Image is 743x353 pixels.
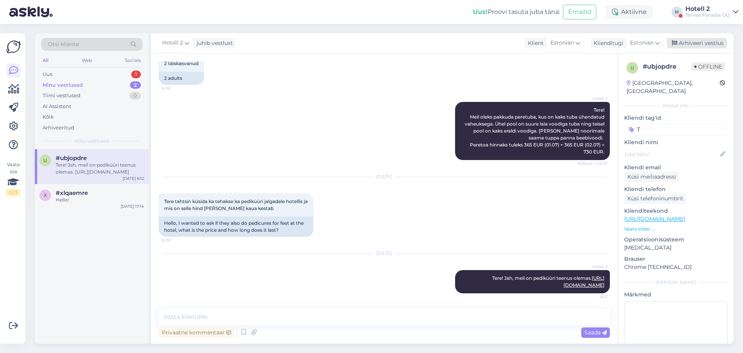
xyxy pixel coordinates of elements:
[161,85,190,91] span: 14:16
[685,6,730,12] div: Hotell 2
[6,161,20,196] div: Vaata siia
[691,62,725,71] span: Offline
[624,207,728,215] p: Klienditeekond
[606,5,653,19] div: Aktiivne
[579,294,608,300] span: 6:12
[130,92,141,100] div: 0
[56,189,88,196] span: #xlqaemre
[43,71,52,78] div: Uus
[685,12,730,18] div: Tervise Paradiis OÜ
[41,55,50,65] div: All
[80,55,94,65] div: Web
[624,215,685,222] a: [URL][DOMAIN_NAME]
[624,172,679,182] div: Küsi meiliaadressi
[625,150,719,158] input: Lisa nimi
[164,60,199,66] span: 2 täiskasvanud
[624,124,728,135] input: Lisa tag
[630,39,654,47] span: Estonian
[121,203,144,209] div: [DATE] 17:14
[624,138,728,146] p: Kliendi nimi
[159,217,313,237] div: Hello, I wanted to ask if they also do pedicures for feet at the hotel, what is the price and how...
[624,263,728,271] p: Chrome [TECHNICAL_ID]
[123,55,142,65] div: Socials
[43,92,80,100] div: Tiimi vestlused
[43,124,74,132] div: Arhiveeritud
[465,107,606,155] span: Tere! Meil oleks pakkuda peretuba, kus on kaks tuba ühendatud vaheuksega. Ühel pool on suure laia...
[43,157,47,163] span: u
[624,185,728,193] p: Kliendi telefon
[159,173,610,180] div: [DATE]
[624,244,728,252] p: [MEDICAL_DATA]
[159,72,204,85] div: 2 adults
[161,237,190,243] span: 22:30
[164,198,309,211] span: Tere tahtsin küsida ka tehakse ka pediküüri jalgadele hotellis ja mis on selle hind [PERSON_NAME]...
[643,62,691,71] div: # ubjopdre
[43,103,71,110] div: AI Assistent
[123,176,144,181] div: [DATE] 6:12
[159,327,234,338] div: Privaatne kommentaar
[130,81,141,89] div: 2
[671,7,682,17] div: H
[6,40,21,54] img: Askly Logo
[624,114,728,122] p: Kliendi tag'id
[685,6,738,18] a: Hotell 2Tervise Paradiis OÜ
[624,291,728,299] p: Märkmed
[624,193,687,204] div: Küsi telefoninumbrit
[624,279,728,286] div: [PERSON_NAME]
[550,39,574,47] span: Estonian
[525,39,544,47] div: Klient
[624,102,728,109] div: Kliendi info
[44,192,47,198] span: x
[584,329,607,336] span: Saada
[563,5,596,19] button: Emailid
[56,196,144,203] div: Hello!
[74,138,109,145] span: Minu vestlused
[577,160,608,166] span: Nähtud ✓ 14:27
[624,226,728,232] p: Vaata edasi ...
[624,236,728,244] p: Operatsioonisüsteem
[6,189,20,196] div: 0 / 3
[579,96,608,102] span: Hotell 2
[667,38,727,48] div: Arhiveeri vestlus
[624,164,728,172] p: Kliendi email
[492,275,604,288] span: Tere! Jah, meil on pediküüri teenus olemas.
[630,65,634,71] span: u
[162,39,183,47] span: Hotell 2
[48,40,79,48] span: Otsi kliente
[159,250,610,257] div: [DATE]
[473,7,560,17] div: Proovi tasuta juba täna:
[579,264,608,270] span: Hotell 2
[591,39,623,47] div: Klienditugi
[43,81,83,89] div: Minu vestlused
[193,39,233,47] div: juhib vestlust
[56,162,144,176] div: Tere! Jah, meil on pediküüri teenus olemas. [URL][DOMAIN_NAME]
[43,113,54,121] div: Kõik
[56,155,87,162] span: #ubjopdre
[131,71,141,78] div: 1
[627,79,720,95] div: [GEOGRAPHIC_DATA], [GEOGRAPHIC_DATA]
[624,255,728,263] p: Brauser
[473,8,488,15] b: Uus!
